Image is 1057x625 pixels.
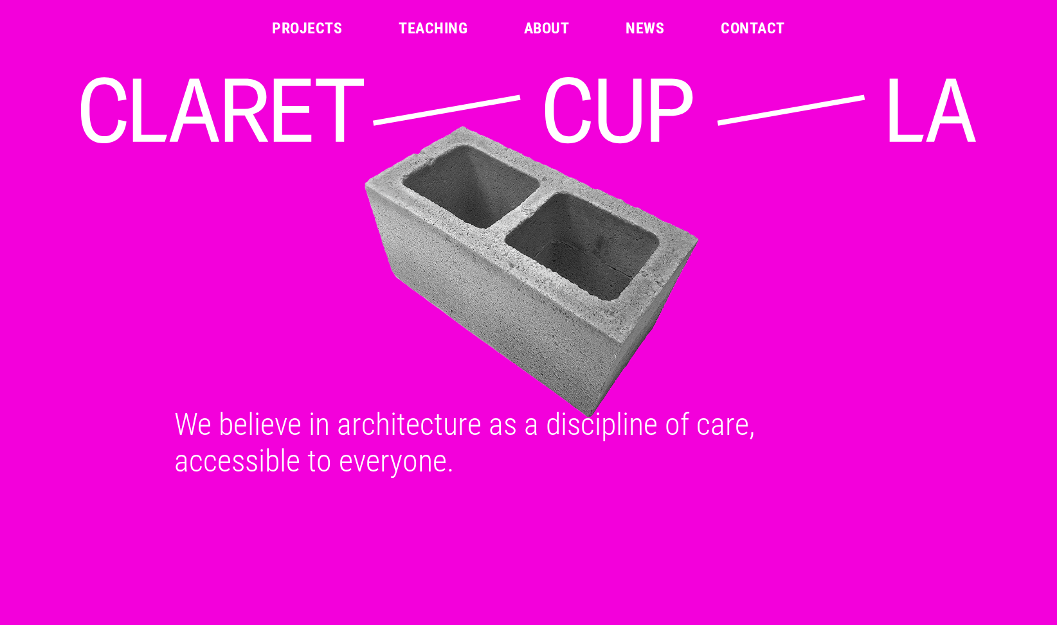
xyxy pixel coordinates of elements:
a: Teaching [399,21,467,36]
img: Cinder block [79,116,984,428]
a: Projects [272,21,342,36]
a: News [626,21,664,36]
a: Contact [721,21,784,36]
nav: Main Menu [272,21,784,36]
div: We believe in architecture as a discipline of care, accessible to everyone. [159,406,898,479]
a: About [524,21,569,36]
